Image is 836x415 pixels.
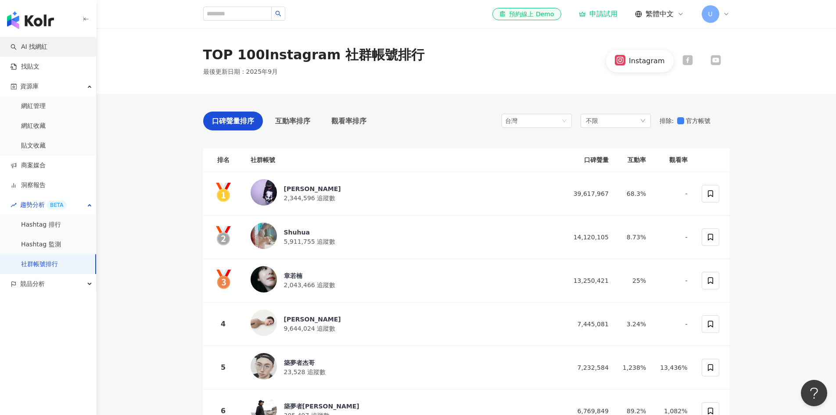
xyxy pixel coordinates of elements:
[492,8,561,20] a: 預約線上 Demo
[646,9,674,19] span: 繁體中文
[20,274,45,294] span: 競品分析
[653,172,694,216] td: -
[11,181,46,190] a: 洞察報告
[212,115,254,126] span: 口碑聲量排序
[20,195,67,215] span: 趨勢分析
[801,380,827,406] iframe: Help Scout Beacon - Open
[623,189,646,198] div: 68.3%
[11,161,46,170] a: 商案媒合
[570,276,609,285] div: 13,250,421
[284,402,359,411] div: 築夢者[PERSON_NAME]
[284,195,336,202] span: 2,344,596 追蹤數
[623,232,646,242] div: 8.73%
[708,9,712,19] span: U
[623,363,646,372] div: 1,238%
[284,325,336,332] span: 9,644,024 追蹤數
[11,202,17,208] span: rise
[47,201,67,209] div: BETA
[203,68,278,76] p: 最後更新日期 ： 2025年9月
[21,220,61,229] a: Hashtag 排行
[579,10,617,18] a: 申請試用
[21,141,46,150] a: 貼文收藏
[570,189,609,198] div: 39,617,967
[284,281,336,289] span: 2,043,466 追蹤數
[11,43,47,51] a: searchAI 找網紅
[284,358,326,367] div: 築夢者杰哥
[251,353,556,382] a: KOL Avatar築夢者杰哥23,528 追蹤數
[623,319,646,329] div: 3.24%
[21,102,46,111] a: 網紅管理
[284,228,336,237] div: Shuhua
[251,179,277,206] img: KOL Avatar
[284,368,326,375] span: 23,528 追蹤數
[284,271,336,280] div: 章若楠
[331,115,366,126] span: 觀看率排序
[570,363,609,372] div: 7,232,584
[653,303,694,346] td: -
[640,118,646,123] span: down
[251,266,277,292] img: KOL Avatar
[251,179,556,208] a: KOL Avatar[PERSON_NAME]2,344,596 追蹤數
[653,148,694,172] th: 觀看率
[203,148,244,172] th: 排名
[210,362,237,373] div: 5
[244,148,563,172] th: 社群帳號
[499,10,554,18] div: 預約線上 Demo
[284,238,336,245] span: 5,911,755 追蹤數
[284,315,341,324] div: [PERSON_NAME]
[21,122,46,130] a: 網紅收藏
[563,148,616,172] th: 口碑聲量
[616,148,653,172] th: 互動率
[275,11,281,17] span: search
[251,223,277,249] img: KOL Avatar
[203,46,424,64] div: TOP 100 Instagram 社群帳號排行
[505,114,534,127] div: 台灣
[11,62,39,71] a: 找貼文
[21,240,61,249] a: Hashtag 監測
[251,266,556,295] a: KOL Avatar章若楠2,043,466 追蹤數
[251,353,277,379] img: KOL Avatar
[275,115,310,126] span: 互動率排序
[653,216,694,259] td: -
[684,116,714,126] span: 官方帳號
[20,76,39,96] span: 資源庫
[251,310,277,336] img: KOL Avatar
[210,318,237,329] div: 4
[7,11,54,29] img: logo
[570,319,609,329] div: 7,445,081
[251,310,556,339] a: KOL Avatar[PERSON_NAME]9,644,024 追蹤數
[629,56,664,66] div: Instagram
[623,276,646,285] div: 25%
[660,363,687,372] div: 13,436%
[21,260,58,269] a: 社群帳號排行
[653,259,694,303] td: -
[660,117,674,124] span: 排除 :
[586,116,598,126] span: 不限
[284,184,341,193] div: [PERSON_NAME]
[570,232,609,242] div: 14,120,105
[251,223,556,252] a: KOL AvatarShuhua5,911,755 追蹤數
